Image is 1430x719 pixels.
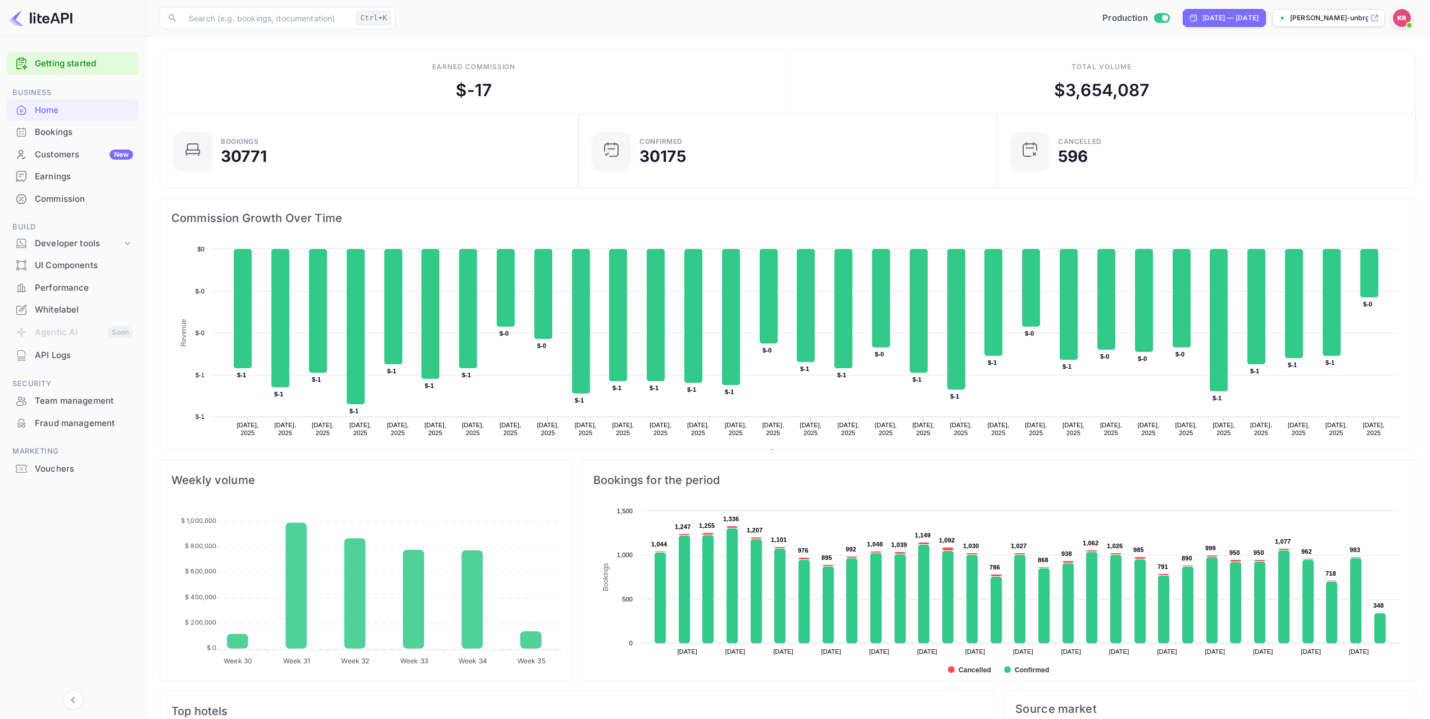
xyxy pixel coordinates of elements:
[989,564,1000,571] text: 786
[687,422,709,436] text: [DATE], 2025
[1107,542,1123,549] text: 1,026
[196,413,205,420] text: $-1
[1157,648,1177,655] text: [DATE]
[7,299,139,321] div: Whitelabel
[1063,422,1084,436] text: [DATE], 2025
[959,666,991,674] text: Cancelled
[274,391,283,397] text: $-1
[185,593,216,601] tspan: $ 400,000
[180,319,188,346] text: Revenue
[1301,648,1321,655] text: [DATE]
[283,657,310,665] tspan: Week 31
[7,255,139,275] a: UI Components
[1175,351,1184,358] text: $-0
[1250,422,1272,436] text: [DATE], 2025
[821,648,842,655] text: [DATE]
[651,541,668,548] text: 1,044
[7,144,139,165] a: CustomersNew
[274,422,296,436] text: [DATE], 2025
[1349,648,1369,655] text: [DATE]
[687,386,696,393] text: $-1
[1157,563,1168,570] text: 791
[1205,545,1216,551] text: 999
[1213,422,1234,436] text: [DATE], 2025
[35,259,133,272] div: UI Components
[7,52,139,75] div: Getting started
[7,121,139,142] a: Bookings
[182,7,352,29] input: Search (e.g. bookings, documentation)
[771,536,787,543] text: 1,101
[1213,395,1222,401] text: $-1
[7,277,139,299] div: Performance
[779,449,808,457] text: Revenue
[1290,13,1368,23] p: [PERSON_NAME]-unbrg.[PERSON_NAME]...
[221,138,258,145] div: Bookings
[7,100,139,120] a: Home
[7,121,139,143] div: Bookings
[1325,570,1336,577] text: 718
[1275,538,1291,545] text: 1,077
[387,422,409,436] text: [DATE], 2025
[1015,666,1049,674] text: Confirmed
[7,144,139,166] div: CustomersNew
[7,378,139,390] span: Security
[197,246,205,252] text: $0
[349,422,371,436] text: [DATE], 2025
[7,445,139,458] span: Marketing
[988,359,997,366] text: $-1
[1229,549,1240,556] text: 950
[650,385,659,391] text: $-1
[35,282,133,295] div: Performance
[35,57,133,70] a: Getting started
[9,9,72,27] img: LiteAPI logo
[725,648,746,655] text: [DATE]
[1061,550,1072,557] text: 938
[1061,648,1081,655] text: [DATE]
[1205,648,1225,655] text: [DATE]
[221,148,267,164] div: 30771
[913,422,934,436] text: [DATE], 2025
[35,395,133,408] div: Team management
[1363,422,1385,436] text: [DATE], 2025
[35,349,133,362] div: API Logs
[458,657,487,665] tspan: Week 34
[537,342,546,349] text: $-0
[7,166,139,187] a: Earnings
[747,527,762,533] text: 1,207
[837,372,846,378] text: $-1
[171,209,1405,227] span: Commission Growth Over Time
[35,463,133,476] div: Vouchers
[939,537,955,544] text: 1,092
[773,648,793,655] text: [DATE]
[7,390,139,412] div: Team management
[867,541,883,548] text: 1,048
[1325,422,1347,436] text: [DATE], 2025
[35,148,133,161] div: Customers
[617,551,633,558] text: 1,000
[725,388,734,395] text: $-1
[1393,9,1411,27] img: Kobus Roux
[341,657,369,665] tspan: Week 32
[171,471,561,489] span: Weekly volume
[7,413,139,435] div: Fraud management
[762,347,771,354] text: $-0
[185,542,216,550] tspan: $ 800,000
[312,376,321,383] text: $-1
[7,277,139,298] a: Performance
[237,422,258,436] text: [DATE], 2025
[7,100,139,121] div: Home
[35,417,133,430] div: Fraud management
[35,193,133,206] div: Commission
[196,372,205,378] text: $-1
[207,644,216,652] tspan: $ 0
[1102,12,1148,25] span: Production
[639,148,686,164] div: 30175
[7,299,139,320] a: Whitelabel
[312,422,334,436] text: [DATE], 2025
[1138,422,1160,436] text: [DATE], 2025
[224,657,252,665] tspan: Week 30
[1100,353,1109,360] text: $-0
[35,304,133,316] div: Whitelabel
[400,657,428,665] tspan: Week 33
[602,563,610,591] text: Bookings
